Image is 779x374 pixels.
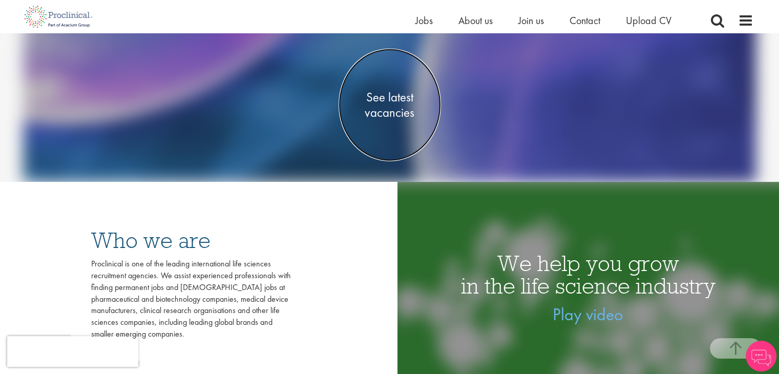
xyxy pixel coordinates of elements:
[91,258,291,340] div: Proclinical is one of the leading international life sciences recruitment agencies. We assist exp...
[7,336,138,367] iframe: reCAPTCHA
[746,341,776,371] img: Chatbot
[458,14,493,27] a: About us
[553,303,623,325] a: Play video
[91,229,291,252] h3: Who we are
[339,89,441,120] span: See latest vacancies
[415,14,433,27] a: Jobs
[570,14,600,27] a: Contact
[339,48,441,161] a: See latestvacancies
[626,14,671,27] a: Upload CV
[518,14,544,27] a: Join us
